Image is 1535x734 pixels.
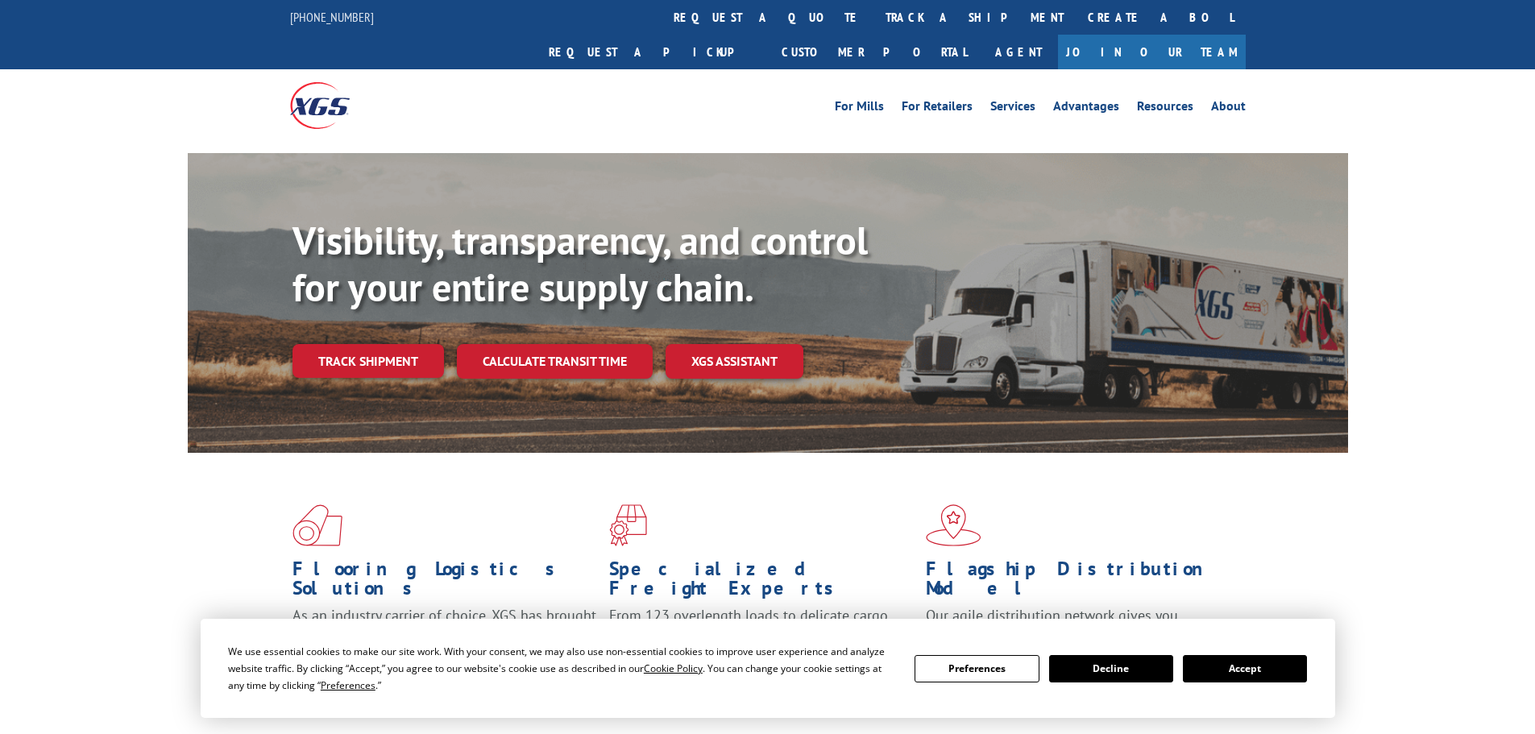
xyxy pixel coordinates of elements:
[609,606,914,678] p: From 123 overlength loads to delicate cargo, our experienced staff knows the best way to move you...
[609,559,914,606] h1: Specialized Freight Experts
[644,661,703,675] span: Cookie Policy
[292,559,597,606] h1: Flooring Logistics Solutions
[1049,655,1173,682] button: Decline
[457,344,653,379] a: Calculate transit time
[1137,100,1193,118] a: Resources
[926,606,1222,644] span: Our agile distribution network gives you nationwide inventory management on demand.
[292,344,444,378] a: Track shipment
[1058,35,1246,69] a: Join Our Team
[292,215,868,312] b: Visibility, transparency, and control for your entire supply chain.
[1053,100,1119,118] a: Advantages
[1183,655,1307,682] button: Accept
[292,606,596,663] span: As an industry carrier of choice, XGS has brought innovation and dedication to flooring logistics...
[666,344,803,379] a: XGS ASSISTANT
[979,35,1058,69] a: Agent
[835,100,884,118] a: For Mills
[926,559,1230,606] h1: Flagship Distribution Model
[321,678,375,692] span: Preferences
[902,100,973,118] a: For Retailers
[537,35,770,69] a: Request a pickup
[926,504,981,546] img: xgs-icon-flagship-distribution-model-red
[292,504,342,546] img: xgs-icon-total-supply-chain-intelligence-red
[1211,100,1246,118] a: About
[201,619,1335,718] div: Cookie Consent Prompt
[228,643,895,694] div: We use essential cookies to make our site work. With your consent, we may also use non-essential ...
[770,35,979,69] a: Customer Portal
[609,504,647,546] img: xgs-icon-focused-on-flooring-red
[290,9,374,25] a: [PHONE_NUMBER]
[915,655,1039,682] button: Preferences
[990,100,1035,118] a: Services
